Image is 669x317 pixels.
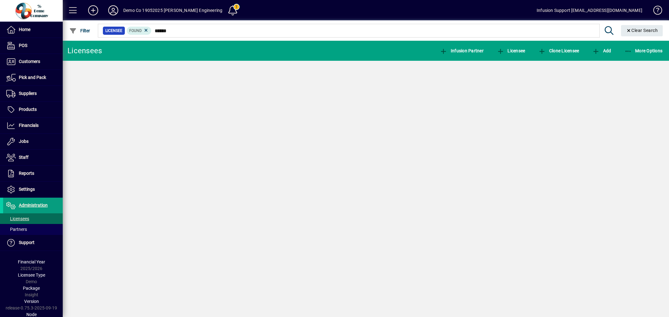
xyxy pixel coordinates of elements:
span: Financials [19,123,39,128]
span: Licensees [6,216,29,221]
button: Clear [621,25,663,36]
span: POS [19,43,27,48]
span: More Options [624,48,663,53]
span: Node [26,312,37,317]
a: Financials [3,118,63,133]
span: Clone Licensee [538,48,579,53]
span: Clear Search [626,28,658,33]
span: Pick and Pack [19,75,46,80]
span: Financial Year [18,259,45,264]
a: Home [3,22,63,38]
a: Products [3,102,63,117]
button: Add [591,45,613,56]
span: Settings [19,187,35,192]
button: More Options [623,45,664,56]
a: Knowledge Base [649,1,661,22]
span: Filter [69,28,90,33]
a: Support [3,235,63,251]
a: Partners [3,224,63,235]
button: Infusion Partner [438,45,485,56]
span: Found [129,29,142,33]
button: Filter [68,25,92,36]
span: Version [24,299,39,304]
span: Licensee [105,28,122,34]
a: Reports [3,166,63,181]
a: Suppliers [3,86,63,101]
a: Licensees [3,213,63,224]
span: Staff [19,155,29,160]
span: Suppliers [19,91,37,96]
a: Settings [3,182,63,197]
a: Staff [3,150,63,165]
div: Infusion Support [EMAIL_ADDRESS][DOMAIN_NAME] [537,5,642,15]
span: Customers [19,59,40,64]
a: Pick and Pack [3,70,63,86]
button: Clone Licensee [537,45,581,56]
span: Partners [6,227,27,232]
mat-chip: Found Status: Found [127,27,151,35]
div: Demo Co 19052025 [PERSON_NAME] Engineering [123,5,222,15]
span: Add [592,48,611,53]
div: Licensees [67,46,102,56]
a: Customers [3,54,63,70]
span: Administration [19,203,48,208]
button: Licensee [495,45,527,56]
span: Support [19,240,35,245]
span: Licensee [497,48,525,53]
span: Jobs [19,139,29,144]
button: Profile [103,5,123,16]
span: Products [19,107,37,112]
span: Home [19,27,30,32]
span: Package [23,286,40,291]
span: Reports [19,171,34,176]
span: Infusion Partner [440,48,484,53]
a: POS [3,38,63,54]
span: Licensee Type [18,273,45,278]
button: Add [83,5,103,16]
a: Jobs [3,134,63,149]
